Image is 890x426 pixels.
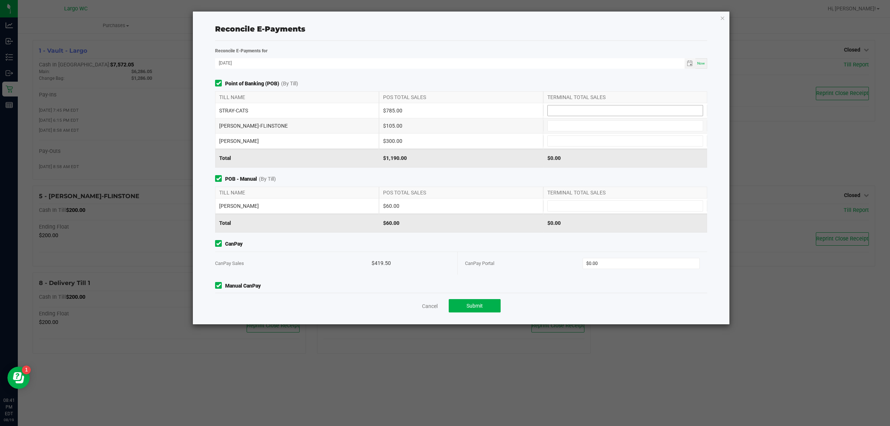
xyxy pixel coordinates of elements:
[215,134,379,148] div: [PERSON_NAME]
[215,103,379,118] div: STRAY-CATS
[225,282,261,290] strong: Manual CanPay
[215,92,379,103] div: TILL NAME
[215,58,685,68] input: Date
[422,302,438,310] a: Cancel
[215,175,225,183] form-toggle: Include in reconciliation
[215,149,379,167] div: Total
[379,118,543,133] div: $105.00
[215,199,379,213] div: [PERSON_NAME]
[543,214,707,232] div: $0.00
[372,252,450,275] div: $419.50
[22,366,31,374] iframe: Resource center unread badge
[215,118,379,133] div: [PERSON_NAME]-FLINSTONE
[379,187,543,198] div: POS TOTAL SALES
[215,23,707,35] div: Reconcile E-Payments
[465,260,494,266] span: CanPay Portal
[225,240,243,248] strong: CanPay
[259,175,276,183] span: (By Till)
[215,260,244,266] span: CanPay Sales
[379,103,543,118] div: $785.00
[225,175,257,183] strong: POB - Manual
[215,214,379,232] div: Total
[225,80,279,88] strong: Point of Banking (POB)
[543,149,707,167] div: $0.00
[215,240,225,248] form-toggle: Include in reconciliation
[281,80,298,88] span: (By Till)
[215,48,268,53] strong: Reconcile E-Payments for
[467,303,483,309] span: Submit
[379,134,543,148] div: $300.00
[379,149,543,167] div: $1,190.00
[543,92,707,103] div: TERMINAL TOTAL SALES
[379,92,543,103] div: POS TOTAL SALES
[379,199,543,213] div: $60.00
[685,58,695,69] span: Toggle calendar
[215,80,225,88] form-toggle: Include in reconciliation
[215,282,225,290] form-toggle: Include in reconciliation
[543,187,707,198] div: TERMINAL TOTAL SALES
[697,61,705,65] span: Now
[215,187,379,198] div: TILL NAME
[7,367,30,389] iframe: Resource center
[449,299,501,312] button: Submit
[379,214,543,232] div: $60.00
